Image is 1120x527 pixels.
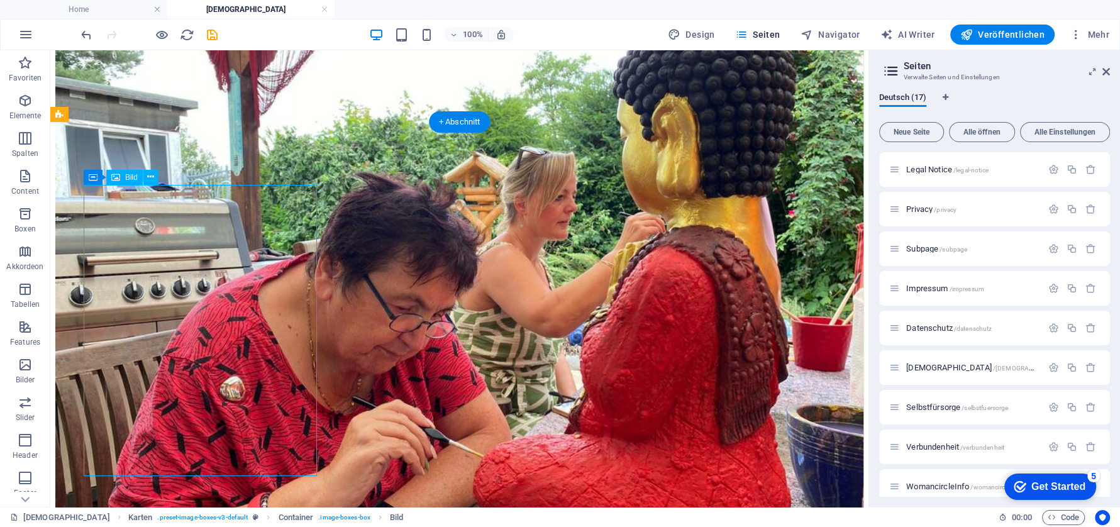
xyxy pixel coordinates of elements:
[955,128,1009,136] span: Alle öffnen
[1020,122,1110,142] button: Alle Einstellungen
[1042,510,1085,525] button: Code
[1012,510,1031,525] span: 00 00
[79,28,94,42] i: Rückgängig: Elemente duplizieren (Strg+Z)
[906,204,956,214] span: Klick, um Seite zu öffnen
[9,111,42,121] p: Elemente
[1085,283,1096,294] div: Entfernen
[93,3,106,15] div: 5
[10,6,102,33] div: Get Started 5 items remaining, 0% complete
[10,510,110,525] a: Klick, um Auswahl aufzuheben. Doppelklick öffnet Seitenverwaltung
[1048,323,1059,333] div: Einstellungen
[906,363,1065,372] span: [DEMOGRAPHIC_DATA]
[875,25,940,45] button: AI Writer
[906,402,1008,412] span: Selbstfürsorge
[1067,323,1077,333] div: Duplizieren
[128,510,153,525] span: Klick zum Auswählen. Doppelklick zum Bearbeiten
[801,28,860,41] span: Navigator
[1067,243,1077,254] div: Duplizieren
[11,299,40,309] p: Tabellen
[904,72,1085,83] h3: Verwalte Seiten und Einstellungen
[14,224,36,234] p: Boxen
[180,28,194,42] i: Seite neu laden
[880,28,935,41] span: AI Writer
[278,510,313,525] span: Klick zum Auswählen. Doppelklick zum Bearbeiten
[12,148,38,158] p: Spalten
[796,25,865,45] button: Navigator
[1048,441,1059,452] div: Einstellungen
[1021,513,1023,522] span: :
[154,27,169,42] button: Klicke hier, um den Vorschau-Modus zu verlassen
[179,27,194,42] button: reload
[1085,323,1096,333] div: Entfernen
[902,284,1042,292] div: Impressum/impressum
[79,27,94,42] button: undo
[879,93,1110,117] div: Sprachen-Tabs
[885,128,938,136] span: Neue Seite
[1048,283,1059,294] div: Einstellungen
[10,337,40,347] p: Features
[1048,510,1079,525] span: Code
[668,28,715,41] span: Design
[14,488,36,498] p: Footer
[1070,28,1109,41] span: Mehr
[1048,204,1059,214] div: Einstellungen
[1048,362,1059,373] div: Einstellungen
[1095,510,1110,525] button: Usercentrics
[906,482,1020,491] span: WomancircleInfo
[962,404,1008,411] span: /selbstfuersorge
[730,25,785,45] button: Seiten
[463,27,483,42] h6: 100%
[1085,164,1096,175] div: Entfernen
[205,28,219,42] i: Save (Ctrl+S)
[16,375,35,385] p: Bilder
[11,186,39,196] p: Content
[993,365,1066,372] span: /[DEMOGRAPHIC_DATA]
[902,443,1042,451] div: Verbundenheit/verbundenheit
[949,286,984,292] span: /impressum
[879,122,944,142] button: Neue Seite
[1085,204,1096,214] div: Entfernen
[1065,25,1114,45] button: Mehr
[949,122,1015,142] button: Alle öffnen
[960,444,1004,451] span: /verbundenheit
[157,510,248,525] span: . preset-image-boxes-v3-default
[429,111,491,133] div: + Abschnitt
[125,174,138,181] span: Bild
[953,167,989,174] span: /legal-notice
[1048,243,1059,254] div: Einstellungen
[1085,402,1096,413] div: Entfernen
[904,60,1110,72] h2: Seiten
[902,482,1042,491] div: WomancircleInfo/womancircleinfo
[1067,164,1077,175] div: Duplizieren
[902,245,1042,253] div: Subpage/subpage
[13,450,38,460] p: Header
[906,165,988,174] span: Klick, um Seite zu öffnen
[954,325,992,332] span: /datenschutz
[1067,362,1077,373] div: Duplizieren
[999,510,1032,525] h6: Session-Zeit
[318,510,370,525] span: . image-boxes-box
[1048,164,1059,175] div: Einstellungen
[253,514,258,521] i: Dieses Element ist ein anpassbares Preset
[1067,441,1077,452] div: Duplizieren
[16,413,35,423] p: Slider
[6,262,43,272] p: Akkordeon
[950,25,1055,45] button: Veröffentlichen
[444,27,489,42] button: 100%
[906,244,967,253] span: Klick, um Seite zu öffnen
[1085,243,1096,254] div: Entfernen
[1067,402,1077,413] div: Duplizieren
[735,28,780,41] span: Seiten
[902,165,1042,174] div: Legal Notice/legal-notice
[1085,362,1096,373] div: Entfernen
[663,25,720,45] div: Design (Strg+Alt+Y)
[663,25,720,45] button: Design
[1085,441,1096,452] div: Entfernen
[902,205,1042,213] div: Privacy/privacy
[167,3,335,16] h4: [DEMOGRAPHIC_DATA]
[1048,402,1059,413] div: Einstellungen
[906,284,984,293] span: Impressum
[934,206,956,213] span: /privacy
[902,403,1042,411] div: Selbstfürsorge/selbstfuersorge
[1026,128,1104,136] span: Alle Einstellungen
